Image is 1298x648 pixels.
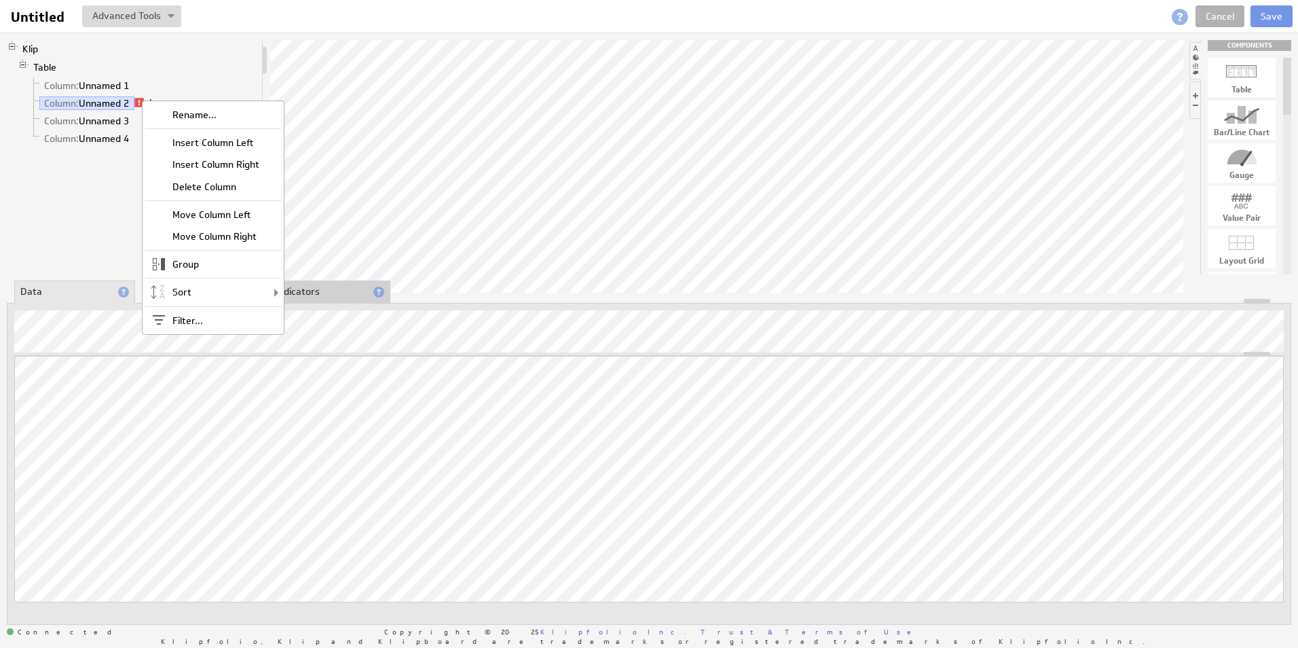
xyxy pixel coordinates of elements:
[1208,257,1276,265] div: Layout Grid
[39,96,134,110] a: Column: Unnamed 2
[14,281,135,304] li: Data
[540,627,686,636] a: Klipfolio Inc.
[39,79,134,92] a: Column: Unnamed 1
[18,42,43,56] a: Klip
[1208,128,1276,137] div: Bar/Line Chart
[145,310,281,331] div: Filter...
[44,79,79,92] span: Column:
[384,628,686,635] span: Copyright © 2025
[44,115,79,127] span: Column:
[39,132,134,145] a: Column: Unnamed 4
[134,98,144,107] span: An error occurred while trying to calculate.
[1189,82,1200,119] li: Hide or show the component controls palette
[168,14,174,20] img: button-savedrop.png
[1208,214,1276,222] div: Value Pair
[1208,40,1291,51] div: Drag & drop components onto the workspace
[44,132,79,145] span: Column:
[5,5,74,29] input: Untitled
[145,253,281,275] div: Group
[270,281,390,304] li: Indicators
[145,226,281,247] div: Move Column Right
[161,638,1145,645] span: Klipfolio, Klip and Klipboard are trademarks or registered trademarks of Klipfolio Inc.
[29,60,62,74] a: Table
[1195,5,1244,27] a: Cancel
[1208,86,1276,94] div: Table
[39,114,134,128] a: Column: Unnamed 3
[1189,42,1201,79] li: Hide or show the component palette
[1250,5,1293,27] button: Save
[145,132,281,154] div: Insert Column Left
[44,97,79,109] span: Column:
[701,627,921,636] a: Trust & Terms of Use
[145,104,281,126] div: Rename...
[145,154,281,175] div: Insert Column Right
[146,98,155,107] span: More actions
[145,176,281,198] div: Delete Column
[145,204,281,226] div: Move Column Left
[1208,171,1276,179] div: Gauge
[145,281,281,303] div: Sort
[7,628,119,636] span: Connected: ID: dpnc-23 Online: true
